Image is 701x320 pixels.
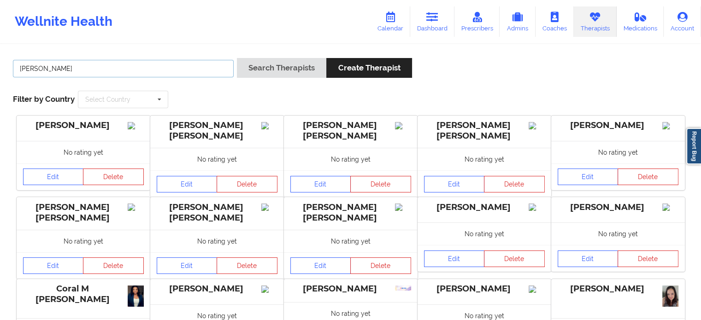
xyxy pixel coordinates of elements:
div: [PERSON_NAME] [558,120,678,131]
div: No rating yet [418,222,551,245]
div: [PERSON_NAME] [290,284,411,294]
button: Delete [484,176,545,192]
a: Coaches [536,6,574,37]
img: c2025bfa-f9c2-4f4e-a725-1513e03461e6_1000006543.jpg [662,285,678,307]
div: [PERSON_NAME] [424,284,545,294]
div: No rating yet [284,230,418,252]
a: Prescribers [454,6,500,37]
div: [PERSON_NAME] [PERSON_NAME] [290,202,411,223]
a: Edit [157,176,218,192]
img: Image%2Fplaceholer-image.png [261,285,277,293]
div: [PERSON_NAME] [424,202,545,213]
img: Image%2Fplaceholer-image.png [529,204,545,211]
span: Filter by Country [13,94,75,104]
div: [PERSON_NAME] [PERSON_NAME] [424,120,545,141]
a: Medications [617,6,664,37]
a: Admins [500,6,536,37]
img: Image%2Fplaceholer-image.png [395,122,411,129]
a: Report Bug [686,128,701,164]
div: No rating yet [551,222,685,245]
div: [PERSON_NAME] [PERSON_NAME] [23,202,144,223]
a: Edit [290,257,351,274]
button: Delete [484,250,545,267]
div: No rating yet [418,148,551,170]
button: Delete [350,257,411,274]
img: Image%2Fplaceholer-image.png [261,204,277,211]
a: Edit [424,250,485,267]
a: Edit [558,250,619,267]
a: Therapists [574,6,617,37]
a: Edit [558,169,619,185]
img: Image%2Fplaceholer-image.png [529,122,545,129]
a: Edit [424,176,485,192]
div: No rating yet [150,148,284,170]
a: Calendar [371,6,410,37]
div: [PERSON_NAME] [PERSON_NAME] [157,202,277,223]
div: No rating yet [284,148,418,170]
img: Image%2Fplaceholer-image.png [395,204,411,211]
button: Delete [83,257,144,274]
img: Image%2Fplaceholer-image.png [529,285,545,293]
a: Edit [157,257,218,274]
img: 56da5f9d-7801-4f3e-91e5-a2d5522955bc_images.jpg [395,285,411,291]
button: Delete [217,176,277,192]
div: Coral M [PERSON_NAME] [23,284,144,305]
div: [PERSON_NAME] [558,284,678,294]
div: No rating yet [551,141,685,163]
div: [PERSON_NAME] [157,284,277,294]
div: No rating yet [150,230,284,252]
div: [PERSON_NAME] [PERSON_NAME] [157,120,277,141]
div: No rating yet [17,230,150,252]
a: Dashboard [410,6,454,37]
button: Delete [217,257,277,274]
a: Edit [23,169,84,185]
img: Image%2Fplaceholer-image.png [128,122,144,129]
div: [PERSON_NAME] [23,120,144,131]
button: Delete [83,169,144,185]
img: Image%2Fplaceholer-image.png [128,204,144,211]
img: Image%2Fplaceholer-image.png [261,122,277,129]
div: [PERSON_NAME] [558,202,678,213]
img: Image%2Fplaceholer-image.png [662,122,678,129]
img: Image%2Fplaceholer-image.png [662,204,678,211]
div: [PERSON_NAME] [PERSON_NAME] [290,120,411,141]
img: ff78994a-7203-484a-8586-b43df83d0f34_IMG_8025.jpeg [128,285,144,307]
div: Select Country [85,96,130,103]
button: Delete [350,176,411,192]
a: Edit [290,176,351,192]
input: Search Keywords [13,60,234,77]
button: Delete [618,250,678,267]
button: Delete [618,169,678,185]
button: Create Therapist [326,58,412,78]
div: No rating yet [17,141,150,163]
button: Search Therapists [237,58,326,78]
a: Edit [23,257,84,274]
a: Account [664,6,701,37]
